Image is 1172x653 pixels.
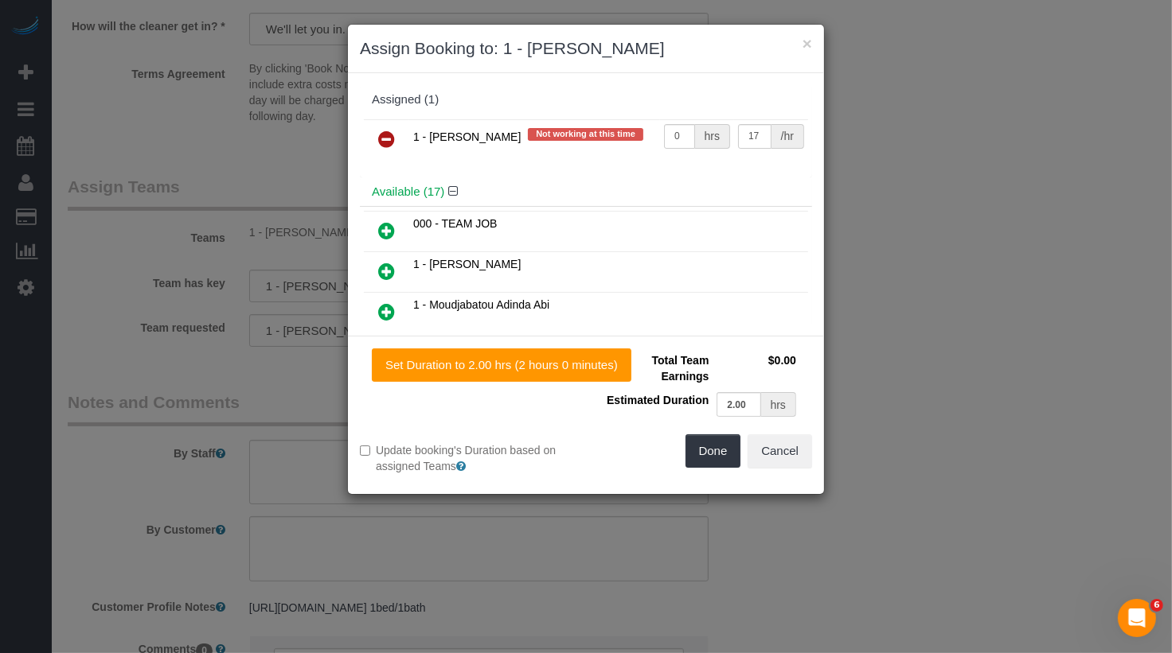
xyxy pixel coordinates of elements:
button: × [803,35,812,52]
span: 000 - TEAM JOB [413,217,498,230]
td: Total Team Earnings [598,348,713,388]
span: Estimated Duration [607,394,709,406]
input: Update booking's Duration based on assigned Teams [360,445,370,456]
div: /hr [772,124,804,149]
span: 1 - [PERSON_NAME] [413,258,521,270]
h3: Assign Booking to: 1 - [PERSON_NAME] [360,37,812,60]
h4: Available (17) [372,185,800,199]
label: Update booking's Duration based on assigned Teams [360,442,574,474]
td: $0.00 [713,348,800,388]
button: Cancel [748,434,812,468]
div: hrs [761,392,796,417]
span: 1 - [PERSON_NAME] [413,130,521,143]
button: Set Duration to 2.00 hrs (2 hours 0 minutes) [372,348,631,382]
span: Not working at this time [528,128,643,141]
div: Assigned (1) [372,93,800,107]
span: 1 - Moudjabatou Adinda Abi [413,298,549,311]
span: 6 [1151,599,1163,612]
div: hrs [695,124,730,149]
button: Done [686,434,741,468]
iframe: Intercom live chat [1118,599,1156,637]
